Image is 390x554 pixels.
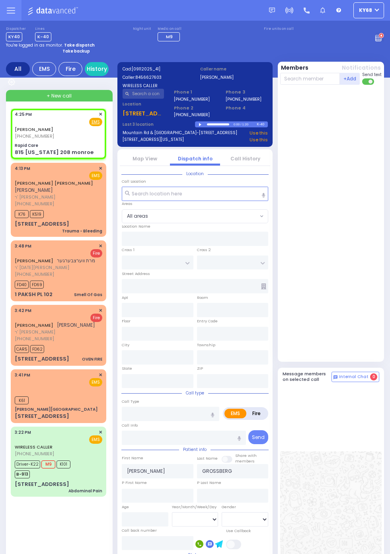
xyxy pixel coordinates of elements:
[233,120,240,129] div: 0:00
[68,488,102,494] div: Abdominal Pain
[27,6,80,16] img: Logo
[15,406,97,412] div: [PERSON_NAME][GEOGRAPHIC_DATA]
[122,504,129,510] label: Age
[15,460,40,468] span: Driver-K22
[340,73,360,85] button: +Add
[178,155,213,162] a: Dispatch info
[15,329,95,336] span: ר' [PERSON_NAME]
[281,64,308,72] button: Members
[250,130,268,137] a: Use this
[200,66,268,72] label: Caller name
[99,372,102,378] span: ✕
[246,409,267,418] label: Fire
[15,470,30,478] span: B-913
[123,89,164,99] input: Search a contact
[333,375,337,379] img: comment-alt.png
[362,78,375,86] label: Turn off text
[133,155,157,162] a: Map View
[197,456,218,461] label: Last Name
[99,243,102,250] span: ✕
[123,66,190,72] label: Cad:
[15,444,53,450] a: WIRELESS CALLER
[92,119,100,125] u: EMS
[257,121,267,127] div: K-40
[280,73,340,85] input: Search member
[62,48,90,54] strong: Take backup
[362,72,382,78] span: Send text
[6,27,26,31] label: Dispatcher
[30,210,44,218] span: K519
[82,356,102,362] div: OVEN FIRE
[123,137,184,143] a: [STREET_ADDRESS][US_STATE]
[6,62,30,76] div: All
[226,528,251,534] label: Use Callback
[47,92,72,99] span: + New call
[197,318,218,324] label: Entry Code
[123,83,190,89] label: WIRELESS CALLER
[264,27,294,31] label: Fire units on call
[57,257,95,264] span: מרת ווערצבערגער
[89,172,102,180] span: EMS
[359,7,372,14] span: ky68
[122,399,139,404] label: Call Type
[74,292,102,298] div: Smell Of Gas
[250,137,268,143] a: Use this
[15,133,54,139] span: [PHONE_NUMBER]
[123,101,164,107] label: Location
[235,453,257,458] small: Share with
[235,458,255,464] span: members
[15,142,38,148] div: Rapid Care
[122,179,146,184] label: Call Location
[15,291,53,298] div: 1 PAKSH PL 102
[15,264,95,271] span: ר' [DATE][PERSON_NAME]
[197,366,203,371] label: ZIP
[123,74,190,80] label: Caller:
[122,271,150,277] label: Street Address
[122,342,129,348] label: City
[226,89,267,96] span: Phone 3
[132,66,160,72] span: [09112025_41]
[35,27,51,31] label: Lines
[200,74,268,80] label: [PERSON_NAME]
[122,201,133,207] label: Areas
[15,355,69,363] div: [STREET_ADDRESS]
[353,2,384,18] button: ky68
[342,64,381,72] button: Notifications
[89,435,102,444] span: EMS
[122,295,128,300] label: Apt
[197,342,215,348] label: Township
[269,8,275,14] img: message.svg
[57,322,95,328] span: [PERSON_NAME]
[15,166,30,172] span: 4:13 PM
[174,105,216,111] span: Phone 2
[331,372,379,382] button: Internal Chat 0
[15,271,54,277] span: [PHONE_NUMBER]
[122,366,132,371] label: State
[123,109,218,117] u: [STREET_ADDRESS] 014 - Use this
[179,447,211,453] span: Patient info
[122,480,147,486] label: P First Name
[15,480,69,488] div: [STREET_ADDRESS]
[90,314,102,322] span: Fire
[15,257,53,264] a: [PERSON_NAME]
[174,89,216,96] span: Phone 1
[122,318,131,324] label: Floor
[172,504,218,510] div: Year/Month/Week/Day
[32,62,56,76] div: EMS
[123,130,237,137] a: Mountain Rd & [GEOGRAPHIC_DATA]-[STREET_ADDRESS]
[123,121,195,127] label: Last 3 location
[197,247,211,253] label: Cross 2
[242,120,249,129] div: 1:20
[15,126,53,133] a: [PERSON_NAME]
[339,374,369,380] span: Internal Chat
[15,451,54,457] span: [PHONE_NUMBER]
[283,371,332,382] h5: Message members on selected call
[35,32,51,41] span: K-40
[226,105,267,111] span: Phone 4
[122,224,150,229] label: Location Name
[99,165,102,172] span: ✕
[99,429,102,436] span: ✕
[99,111,102,118] span: ✕
[122,209,268,224] span: All areas
[182,390,208,396] span: Call type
